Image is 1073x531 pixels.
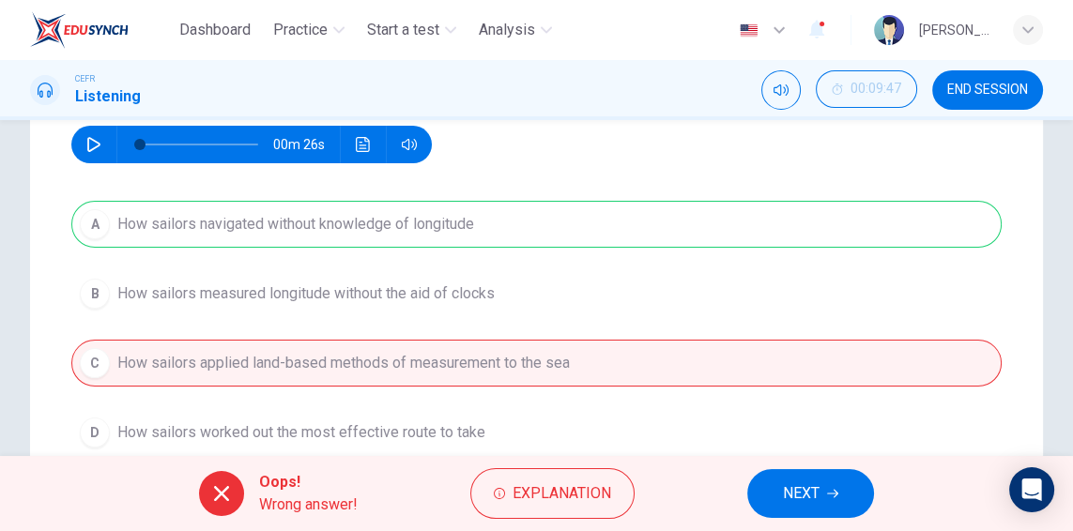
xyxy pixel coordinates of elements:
[471,13,559,47] button: Analysis
[747,469,874,518] button: NEXT
[470,468,635,519] button: Explanation
[75,85,141,108] h1: Listening
[816,70,917,108] button: 00:09:47
[259,471,358,493] span: Oops!
[179,19,251,41] span: Dashboard
[479,19,535,41] span: Analysis
[919,19,990,41] div: [PERSON_NAME] [PERSON_NAME] ZAMRI
[761,70,801,110] div: Mute
[273,19,328,41] span: Practice
[874,15,904,45] img: Profile picture
[75,72,95,85] span: CEFR
[367,19,439,41] span: Start a test
[360,13,464,47] button: Start a test
[947,83,1028,98] span: END SESSION
[348,126,378,163] button: Click to see the audio transcription
[513,480,611,507] span: Explanation
[30,11,129,49] img: EduSynch logo
[172,13,258,47] button: Dashboard
[851,82,901,97] span: 00:09:47
[273,126,340,163] span: 00m 26s
[1009,467,1054,512] div: Open Intercom Messenger
[932,70,1043,110] button: END SESSION
[266,13,352,47] button: Practice
[30,11,172,49] a: EduSynch logo
[259,493,358,516] span: Wrong answer!
[816,70,917,110] div: Hide
[737,23,760,38] img: en
[783,480,820,507] span: NEXT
